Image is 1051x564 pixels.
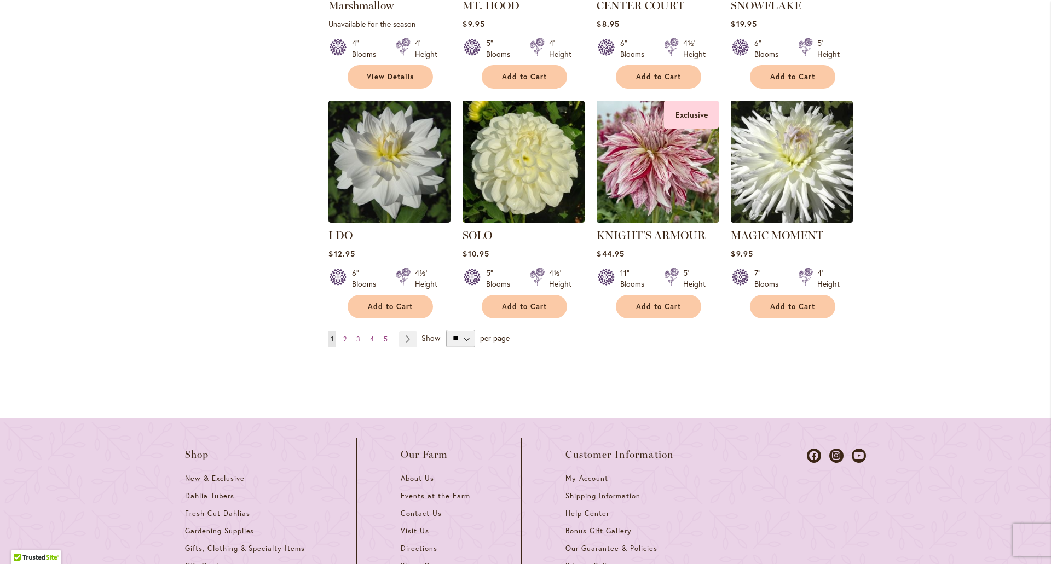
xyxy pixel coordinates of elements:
span: Show [421,332,440,342]
span: Add to Cart [770,72,815,82]
div: 4' Height [549,38,571,60]
img: I DO [328,101,451,223]
span: Dahlia Tubers [185,491,234,501]
p: Unavailable for the season [328,19,451,29]
span: Fresh Cut Dahlias [185,509,250,518]
span: Add to Cart [368,302,413,311]
a: KNIGHT'S ARMOUR [597,229,706,242]
span: Events at the Farm [401,491,470,501]
span: 4 [370,335,374,343]
div: 4" Blooms [352,38,383,60]
div: 5" Blooms [486,268,517,289]
span: Gifts, Clothing & Specialty Items [185,544,305,553]
span: Our Guarantee & Policies [565,544,657,553]
a: MAGIC MOMENT [731,229,823,242]
button: Add to Cart [482,295,567,318]
span: Directions [401,544,437,553]
a: 2 [340,331,349,347]
span: 2 [343,335,347,343]
a: KNIGHT'S ARMOUR Exclusive [597,214,719,225]
span: Bonus Gift Gallery [565,526,631,536]
span: per page [480,332,510,342]
button: Add to Cart [616,295,701,318]
span: $9.95 [463,19,484,29]
a: Dahlias on Youtube [852,449,866,463]
img: MAGIC MOMENT [731,101,853,223]
div: 5" Blooms [486,38,517,60]
div: 11" Blooms [620,268,651,289]
div: 6" Blooms [352,268,383,289]
span: Add to Cart [502,302,547,311]
span: Our Farm [401,449,448,460]
a: SOLO [463,214,585,225]
a: MAGIC MOMENT [731,214,853,225]
span: My Account [565,474,608,483]
iframe: Launch Accessibility Center [8,525,39,556]
a: SOLO [463,229,492,242]
span: 1 [331,335,333,343]
button: Add to Cart [750,295,835,318]
a: 3 [354,331,363,347]
span: New & Exclusive [185,474,245,483]
div: 4½' Height [415,268,437,289]
div: Exclusive [664,101,719,129]
span: About Us [401,474,434,483]
div: 4½' Height [549,268,571,289]
span: Add to Cart [502,72,547,82]
div: 5' Height [817,38,840,60]
span: 5 [384,335,388,343]
span: $12.95 [328,248,355,259]
a: View Details [348,65,433,89]
button: Add to Cart [348,295,433,318]
a: I DO [328,214,451,225]
div: 4' Height [415,38,437,60]
img: SOLO [463,101,585,223]
button: Add to Cart [750,65,835,89]
div: 5' Height [683,268,706,289]
span: $9.95 [731,248,753,259]
span: Add to Cart [636,72,681,82]
button: Add to Cart [482,65,567,89]
span: Shipping Information [565,491,640,501]
a: Dahlias on Facebook [807,449,821,463]
span: Visit Us [401,526,429,536]
span: Gardening Supplies [185,526,254,536]
span: Add to Cart [770,302,815,311]
button: Add to Cart [616,65,701,89]
span: $8.95 [597,19,619,29]
span: $19.95 [731,19,757,29]
a: I DO [328,229,353,242]
span: Shop [185,449,209,460]
span: View Details [367,72,414,82]
span: Contact Us [401,509,442,518]
span: $10.95 [463,248,489,259]
span: Customer Information [565,449,674,460]
a: 5 [381,331,390,347]
div: 4' Height [817,268,840,289]
span: 3 [356,335,360,343]
span: Help Center [565,509,609,518]
span: Add to Cart [636,302,681,311]
img: KNIGHT'S ARMOUR [594,97,722,225]
div: 4½' Height [683,38,706,60]
a: 4 [367,331,377,347]
span: $44.95 [597,248,624,259]
a: Dahlias on Instagram [829,449,844,463]
div: 7" Blooms [754,268,785,289]
div: 6" Blooms [754,38,785,60]
div: 6" Blooms [620,38,651,60]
